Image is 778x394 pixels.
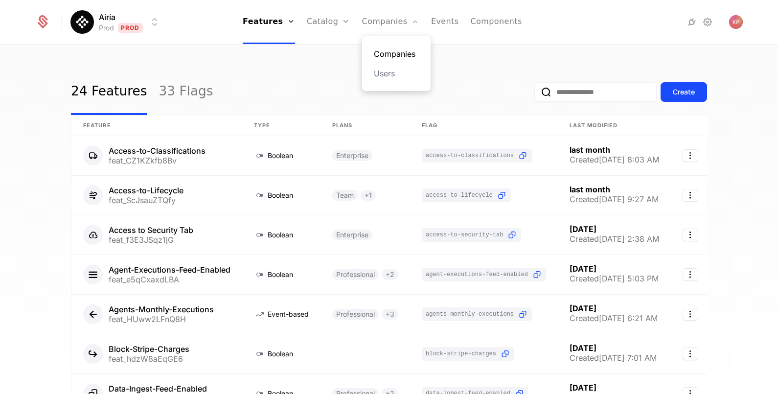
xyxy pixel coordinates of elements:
[729,15,743,29] button: Open user button
[661,82,707,102] button: Create
[558,116,671,136] th: Last Modified
[683,348,698,360] button: Select action
[320,116,410,136] th: Plans
[71,69,147,115] a: 24 Features
[683,308,698,321] button: Select action
[159,69,213,115] a: 33 Flags
[99,11,115,23] span: Airia
[99,23,114,33] div: Prod
[702,16,713,28] a: Settings
[673,87,695,97] div: Create
[71,116,242,136] th: Feature
[374,48,419,60] a: Companies
[683,149,698,162] button: Select action
[683,268,698,281] button: Select action
[73,11,160,33] button: Select environment
[118,23,143,33] span: Prod
[374,68,419,79] a: Users
[70,10,94,34] img: Airia
[729,15,743,29] img: Katrina Peek
[410,116,558,136] th: Flag
[686,16,698,28] a: Integrations
[242,116,320,136] th: Type
[683,189,698,202] button: Select action
[683,229,698,241] button: Select action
